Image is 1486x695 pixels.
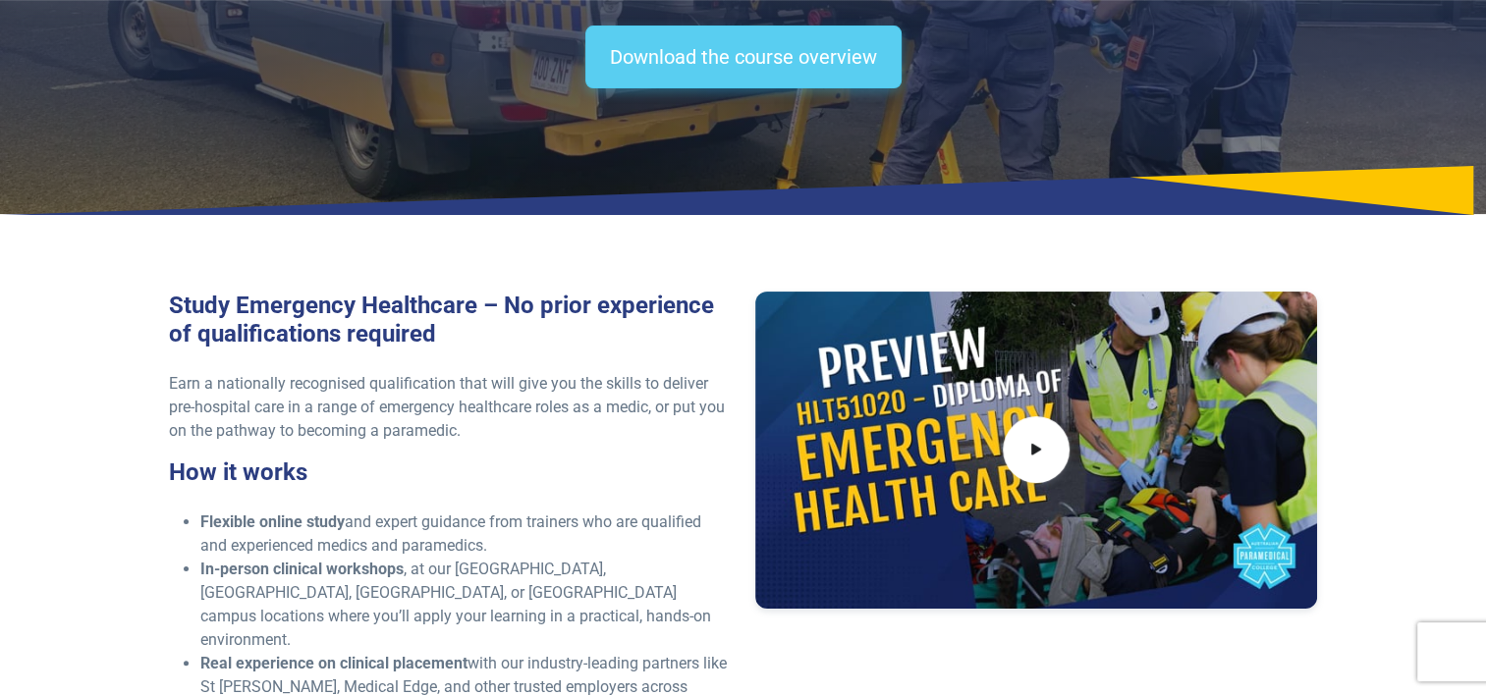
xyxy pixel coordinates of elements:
[169,292,732,348] h3: Study Emergency Healthcare – No prior experience of qualifications required
[169,372,732,443] p: Earn a nationally recognised qualification that will give you the skills to deliver pre-hospital ...
[200,560,404,578] strong: In-person clinical workshops
[200,510,732,558] li: and expert guidance from trainers who are qualified and experienced medics and paramedics.
[200,558,732,652] li: , at our [GEOGRAPHIC_DATA], [GEOGRAPHIC_DATA], [GEOGRAPHIC_DATA], or [GEOGRAPHIC_DATA] campus loc...
[585,26,902,88] a: Download the course overview
[169,458,732,487] h3: How it works
[200,512,345,531] strong: Flexible online study
[200,654,468,672] strong: Real experience on clinical placement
